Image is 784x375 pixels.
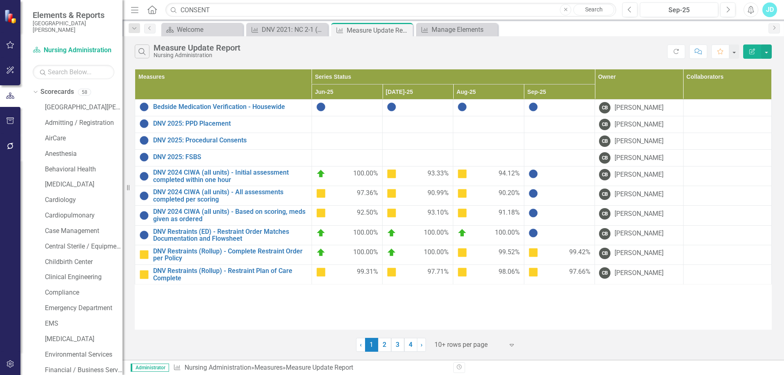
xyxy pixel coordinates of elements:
[135,264,312,284] td: Double-Click to Edit Right Click for Context Menu
[595,264,683,284] td: Double-Click to Edit
[139,135,149,145] img: No Information
[615,103,664,113] div: [PERSON_NAME]
[135,100,312,116] td: Double-Click to Edit Right Click for Context Menu
[154,52,241,58] div: Nursing Administration
[139,270,149,280] img: Caution
[45,288,122,297] a: Compliance
[615,229,664,238] div: [PERSON_NAME]
[599,267,610,279] div: CB
[316,228,326,238] img: On Target
[387,248,396,257] img: On Target
[432,24,496,35] div: Manage Elements
[139,152,149,162] img: No Information
[153,189,307,203] a: DNV 2024 CIWA (all units) - All assessments completed per scoring
[595,116,683,133] td: Double-Click to Edit
[33,20,114,33] small: [GEOGRAPHIC_DATA][PERSON_NAME]
[528,267,538,277] img: Caution
[528,102,538,112] img: No Information
[153,153,307,161] a: DNV 2025: FSBS
[165,3,616,17] input: Search ClearPoint...
[683,150,771,166] td: Double-Click to Edit
[135,133,312,150] td: Double-Click to Edit Right Click for Context Menu
[599,248,610,259] div: CB
[418,24,496,35] a: Manage Elements
[615,268,664,278] div: [PERSON_NAME]
[353,169,378,179] span: 100.00%
[421,341,423,348] span: ›
[387,189,396,198] img: Caution
[683,166,771,186] td: Double-Click to Edit
[153,103,307,111] a: Bedside Medication Verification - Housewide
[569,248,590,257] span: 99.42%
[45,257,122,267] a: Childbirth Center
[457,169,467,179] img: Caution
[683,116,771,133] td: Double-Click to Edit
[595,166,683,186] td: Double-Click to Edit
[139,211,149,220] img: No Information
[599,102,610,113] div: CB
[457,208,467,218] img: Caution
[286,364,353,371] div: Measure Update Report
[163,24,241,35] a: Welcome
[45,195,122,205] a: Cardiology
[404,338,417,352] a: 4
[391,338,404,352] a: 3
[499,208,520,218] span: 91.18%
[135,186,312,206] td: Double-Click to Edit Right Click for Context Menu
[428,169,449,179] span: 93.33%
[599,152,610,164] div: CB
[615,190,664,199] div: [PERSON_NAME]
[457,189,467,198] img: Caution
[347,25,411,36] div: Measure Update Report
[353,228,378,238] span: 100.00%
[599,208,610,220] div: CB
[45,134,122,143] a: AirCare
[316,267,326,277] img: Caution
[154,43,241,52] div: Measure Update Report
[595,245,683,264] td: Double-Click to Edit
[428,208,449,218] span: 93.10%
[45,335,122,344] a: [MEDICAL_DATA]
[33,10,114,20] span: Elements & Reports
[316,169,326,179] img: On Target
[33,46,114,55] a: Nursing Administration
[595,206,683,225] td: Double-Click to Edit
[139,191,149,201] img: No Information
[353,248,378,257] span: 100.00%
[135,225,312,245] td: Double-Click to Edit Right Click for Context Menu
[499,169,520,179] span: 94.12%
[365,338,378,352] span: 1
[316,102,326,112] img: No Information
[135,245,312,264] td: Double-Click to Edit Right Click for Context Menu
[153,120,307,127] a: DNV 2025: PPD Placement
[45,180,122,189] a: [MEDICAL_DATA]
[387,102,396,112] img: No Information
[316,208,326,218] img: Caution
[615,170,664,180] div: [PERSON_NAME]
[683,264,771,284] td: Double-Click to Edit
[528,169,538,179] img: No Information
[428,189,449,198] span: 90.99%
[599,135,610,147] div: CB
[457,102,467,112] img: No Information
[595,225,683,245] td: Double-Click to Edit
[387,208,396,218] img: Caution
[45,319,122,328] a: EMS
[40,87,74,97] a: Scorecards
[153,267,307,282] a: DNV Restraints (Rollup) - Restraint Plan of Care Complete
[139,250,149,260] img: Caution
[499,189,520,198] span: 90.20%
[762,2,777,17] button: JD
[357,208,378,218] span: 92.50%
[139,171,149,181] img: No Information
[378,338,391,352] a: 2
[573,4,614,16] a: Search
[683,186,771,206] td: Double-Click to Edit
[528,248,538,257] img: Caution
[457,267,467,277] img: Caution
[599,119,610,130] div: CB
[615,137,664,146] div: [PERSON_NAME]
[599,228,610,240] div: CB
[595,100,683,116] td: Double-Click to Edit
[615,153,664,163] div: [PERSON_NAME]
